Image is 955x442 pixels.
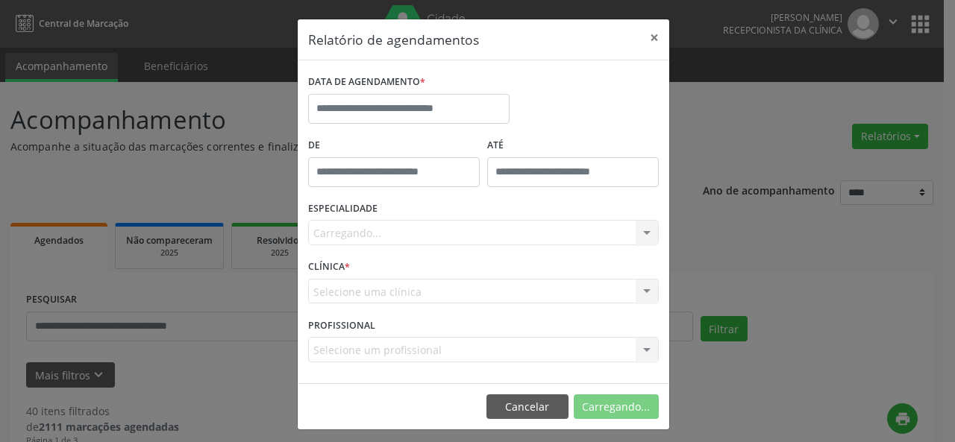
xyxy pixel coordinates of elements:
label: De [308,134,480,157]
button: Carregando... [574,394,659,420]
h5: Relatório de agendamentos [308,30,479,49]
label: CLÍNICA [308,256,350,279]
button: Cancelar [486,394,569,420]
label: ESPECIALIDADE [308,198,378,221]
label: PROFISSIONAL [308,314,375,337]
button: Close [639,19,669,56]
label: ATÉ [487,134,659,157]
label: DATA DE AGENDAMENTO [308,71,425,94]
